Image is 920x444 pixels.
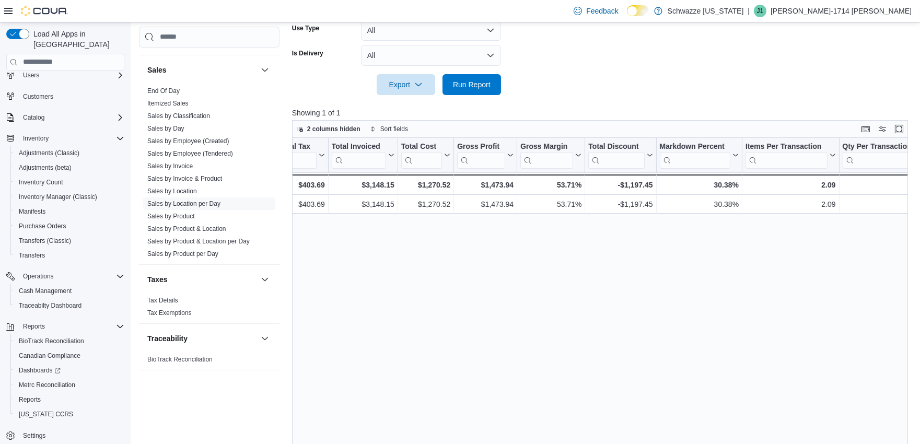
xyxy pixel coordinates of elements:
[147,355,213,363] a: BioTrack Reconciliation
[15,176,67,189] a: Inventory Count
[10,363,129,378] a: Dashboards
[15,299,124,312] span: Traceabilty Dashboard
[10,407,129,422] button: [US_STATE] CCRS
[29,29,124,50] span: Load All Apps in [GEOGRAPHIC_DATA]
[2,110,129,125] button: Catalog
[19,287,72,295] span: Cash Management
[23,134,49,143] span: Inventory
[15,393,124,406] span: Reports
[361,45,501,66] button: All
[147,296,178,304] span: Tax Details
[147,296,178,303] a: Tax Details
[147,124,184,132] a: Sales by Day
[147,64,167,75] h3: Sales
[19,132,53,145] button: Inventory
[10,160,129,175] button: Adjustments (beta)
[147,200,220,207] a: Sales by Location per Day
[19,149,79,157] span: Adjustments (Classic)
[10,248,129,263] button: Transfers
[893,123,905,135] button: Enter fullscreen
[10,348,129,363] button: Canadian Compliance
[147,274,257,284] button: Taxes
[19,301,81,310] span: Traceabilty Dashboard
[19,270,124,283] span: Operations
[19,366,61,375] span: Dashboards
[19,237,71,245] span: Transfers (Classic)
[15,299,86,312] a: Traceabilty Dashboard
[293,123,365,135] button: 2 columns hidden
[23,431,45,440] span: Settings
[876,123,889,135] button: Display options
[2,68,129,83] button: Users
[139,353,280,369] div: Traceability
[10,175,129,190] button: Inventory Count
[15,147,84,159] a: Adjustments (Classic)
[10,219,129,233] button: Purchase Orders
[15,176,124,189] span: Inventory Count
[147,237,250,245] span: Sales by Product & Location per Day
[147,212,195,219] a: Sales by Product
[19,429,50,442] a: Settings
[19,90,124,103] span: Customers
[19,429,124,442] span: Settings
[259,332,271,344] button: Traceability
[15,205,50,218] a: Manifests
[10,298,129,313] button: Traceabilty Dashboard
[10,204,129,219] button: Manifests
[15,285,76,297] a: Cash Management
[453,79,491,90] span: Run Report
[147,174,222,182] span: Sales by Invoice & Product
[366,123,412,135] button: Sort fields
[15,161,76,174] a: Adjustments (beta)
[15,285,124,297] span: Cash Management
[771,5,912,17] p: [PERSON_NAME]-1714 [PERSON_NAME]
[147,333,257,343] button: Traceability
[19,69,124,81] span: Users
[15,147,124,159] span: Adjustments (Classic)
[588,179,653,191] div: -$1,197.45
[442,74,501,95] button: Run Report
[147,250,218,257] a: Sales by Product per Day
[147,187,197,194] a: Sales by Location
[21,6,68,16] img: Cova
[15,191,101,203] a: Inventory Manager (Classic)
[147,274,168,284] h3: Taxes
[147,161,193,170] span: Sales by Invoice
[259,273,271,285] button: Taxes
[147,186,197,195] span: Sales by Location
[147,86,180,95] span: End Of Day
[147,212,195,220] span: Sales by Product
[15,235,124,247] span: Transfers (Classic)
[19,90,57,103] a: Customers
[147,137,229,144] a: Sales by Employee (Created)
[19,222,66,230] span: Purchase Orders
[15,191,124,203] span: Inventory Manager (Classic)
[23,272,54,281] span: Operations
[147,224,226,232] span: Sales by Product & Location
[292,49,323,57] label: Is Delivery
[23,322,45,331] span: Reports
[15,220,71,232] a: Purchase Orders
[19,320,124,333] span: Reports
[19,193,97,201] span: Inventory Manager (Classic)
[2,89,129,104] button: Customers
[15,408,77,420] a: [US_STATE] CCRS
[15,161,124,174] span: Adjustments (beta)
[19,69,43,81] button: Users
[23,113,44,122] span: Catalog
[147,111,210,120] span: Sales by Classification
[147,309,192,316] a: Tax Exemptions
[139,84,280,264] div: Sales
[147,87,180,94] a: End Of Day
[10,392,129,407] button: Reports
[569,1,622,21] a: Feedback
[520,179,581,191] div: 53.71%
[19,207,45,216] span: Manifests
[748,5,750,17] p: |
[307,125,360,133] span: 2 columns hidden
[2,319,129,334] button: Reports
[147,136,229,145] span: Sales by Employee (Created)
[147,162,193,169] a: Sales by Invoice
